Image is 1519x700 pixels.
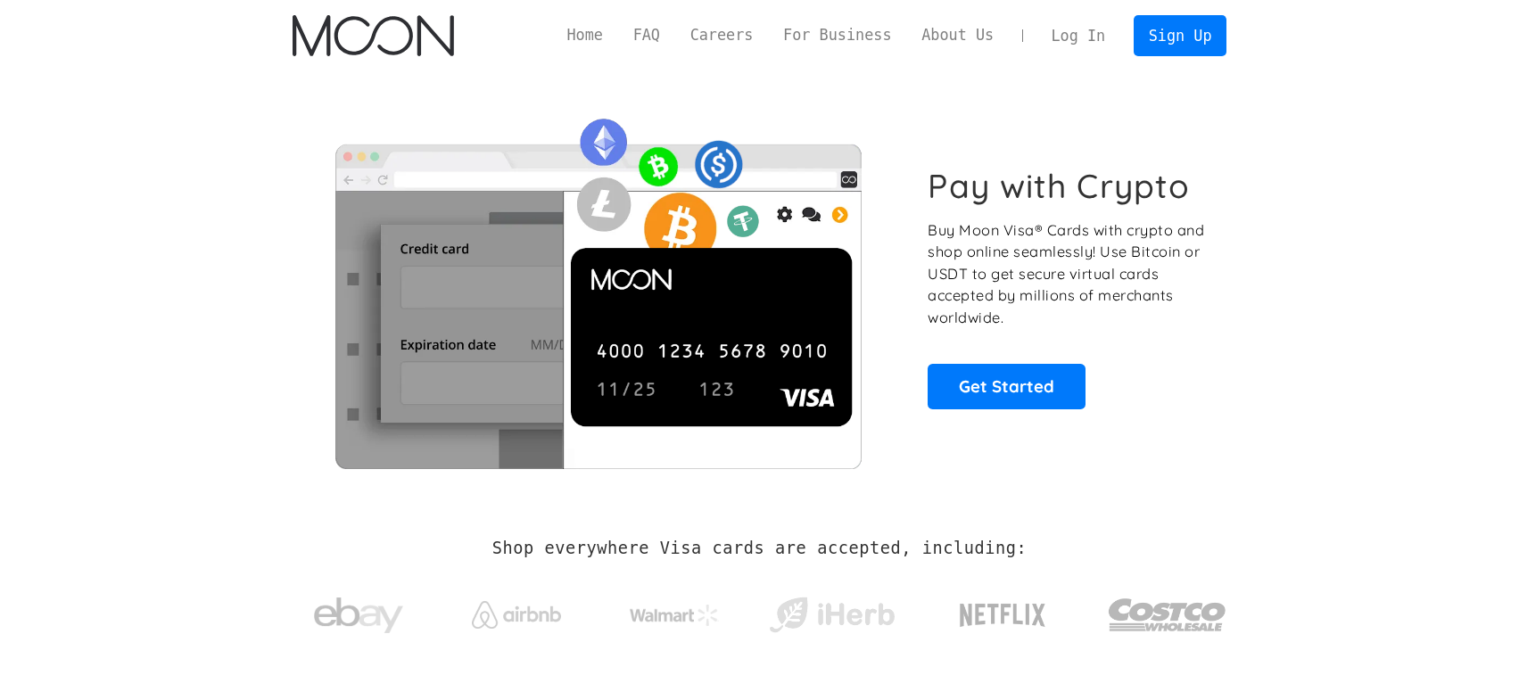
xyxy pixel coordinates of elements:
a: Get Started [928,364,1086,408]
a: Sign Up [1134,15,1226,55]
img: Airbnb [472,601,561,629]
a: Costco [1108,564,1227,657]
a: FAQ [618,24,675,46]
img: Netflix [958,593,1047,638]
h2: Shop everywhere Visa cards are accepted, including: [492,539,1027,558]
a: Netflix [923,575,1083,646]
img: Moon Cards let you spend your crypto anywhere Visa is accepted. [293,106,904,468]
a: iHerb [765,574,898,647]
img: ebay [314,588,403,644]
p: Buy Moon Visa® Cards with crypto and shop online seamlessly! Use Bitcoin or USDT to get secure vi... [928,219,1207,329]
img: iHerb [765,592,898,638]
a: Airbnb [450,583,582,638]
a: Home [552,24,618,46]
a: home [293,15,454,56]
a: Log In [1036,16,1120,55]
h1: Pay with Crypto [928,166,1190,206]
img: Walmart [630,605,719,626]
a: Careers [675,24,768,46]
a: About Us [906,24,1009,46]
a: Walmart [607,587,740,635]
a: For Business [768,24,906,46]
img: Moon Logo [293,15,454,56]
a: ebay [293,570,425,653]
img: Costco [1108,581,1227,648]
